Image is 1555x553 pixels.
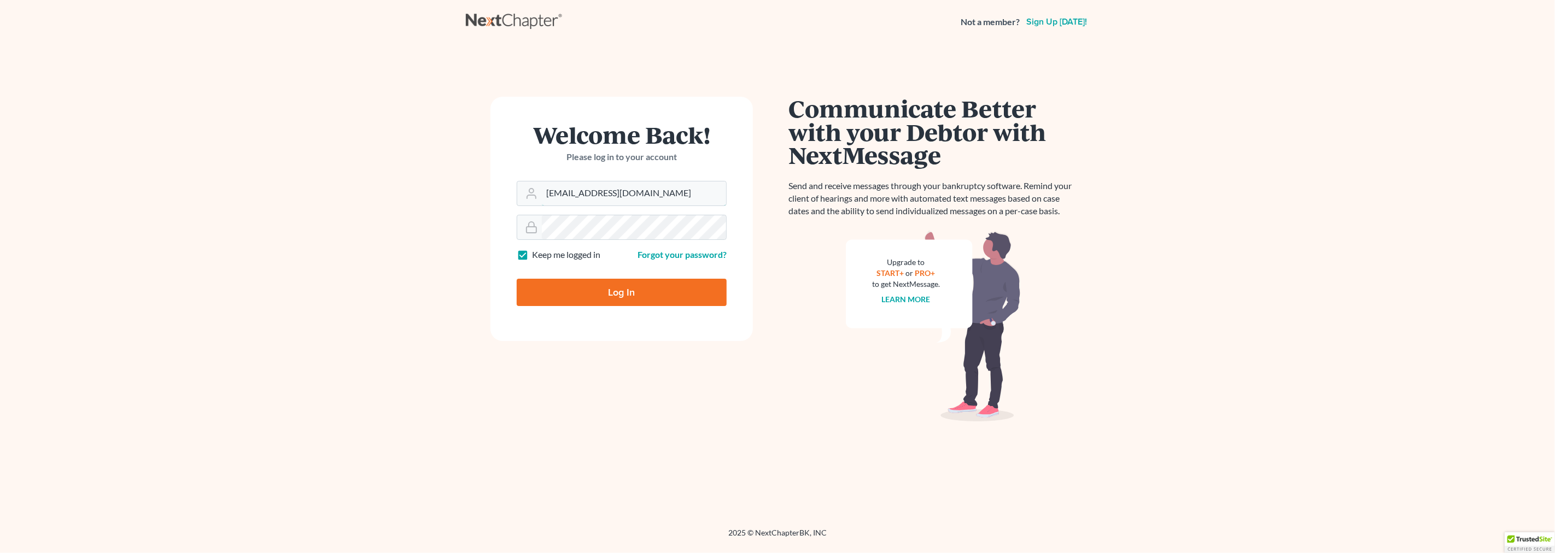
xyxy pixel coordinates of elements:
[788,180,1078,217] p: Send and receive messages through your bankruptcy software. Remind your client of hearings and mo...
[517,123,727,146] h1: Welcome Back!
[466,527,1089,547] div: 2025 © NextChapterBK, INC
[542,181,726,205] input: Email Address
[915,268,936,278] a: PRO+
[872,257,940,268] div: Upgrade to
[532,249,600,261] label: Keep me logged in
[517,279,727,306] input: Log In
[877,268,904,278] a: START+
[846,231,1021,422] img: nextmessage_bg-59042aed3d76b12b5cd301f8e5b87938c9018125f34e5fa2b7a6b67550977c72.svg
[788,97,1078,167] h1: Communicate Better with your Debtor with NextMessage
[638,249,727,260] a: Forgot your password?
[882,295,931,304] a: Learn more
[1024,17,1089,26] a: Sign up [DATE]!
[961,16,1020,28] strong: Not a member?
[1505,532,1555,553] div: TrustedSite Certified
[872,279,940,290] div: to get NextMessage.
[517,151,727,163] p: Please log in to your account
[906,268,914,278] span: or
